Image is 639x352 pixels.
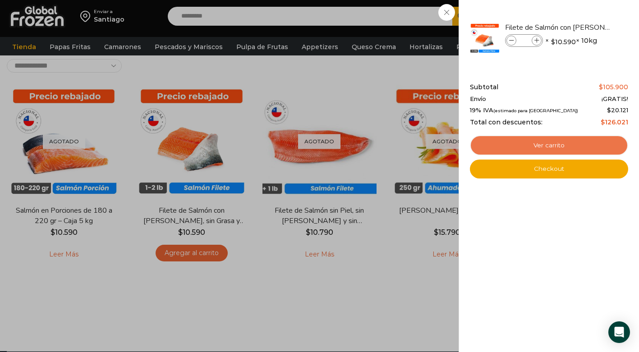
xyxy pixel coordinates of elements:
[607,106,611,114] span: $
[599,83,628,91] bdi: 105.900
[551,37,555,46] span: $
[470,107,578,114] span: 19% IVA
[470,119,542,126] span: Total con descuentos:
[601,118,628,126] bdi: 126.021
[470,160,628,178] a: Checkout
[517,36,531,46] input: Product quantity
[470,83,498,91] span: Subtotal
[608,321,630,343] div: Open Intercom Messenger
[545,34,597,47] span: × × 10kg
[601,118,605,126] span: $
[470,135,628,156] a: Ver carrito
[599,83,603,91] span: $
[551,37,576,46] bdi: 10.590
[470,96,486,103] span: Envío
[493,108,578,113] small: (estimado para [GEOGRAPHIC_DATA])
[602,96,628,103] span: ¡GRATIS!
[505,23,612,32] a: Filete de Salmón con [PERSON_NAME], sin Grasa y sin Espinas 1-2 lb – Caja 10 Kg
[607,106,628,114] span: 20.121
